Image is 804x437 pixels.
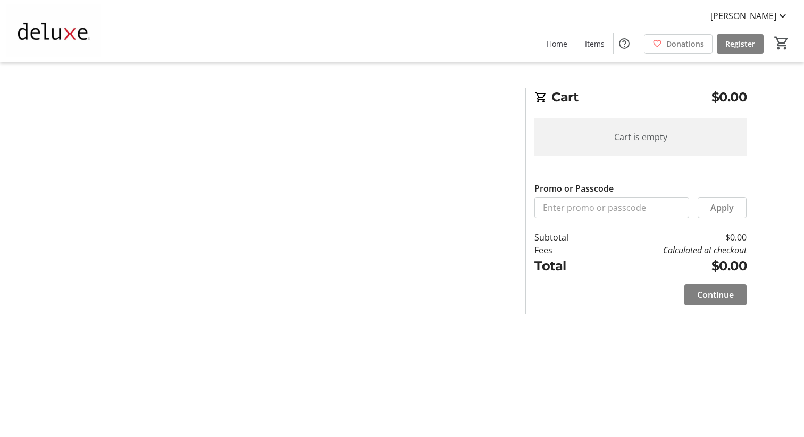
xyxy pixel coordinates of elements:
[717,34,764,54] a: Register
[534,231,596,244] td: Subtotal
[534,197,689,218] input: Enter promo or passcode
[534,182,614,195] label: Promo or Passcode
[697,288,734,301] span: Continue
[710,201,734,214] span: Apply
[596,256,747,276] td: $0.00
[538,34,576,54] a: Home
[576,34,613,54] a: Items
[698,197,747,218] button: Apply
[596,244,747,256] td: Calculated at checkout
[534,88,747,109] h2: Cart
[644,34,713,54] a: Donations
[547,38,567,49] span: Home
[710,10,776,22] span: [PERSON_NAME]
[534,118,747,156] div: Cart is empty
[585,38,605,49] span: Items
[666,38,704,49] span: Donations
[6,4,101,57] img: Deluxe Corporation 's Logo
[772,33,791,53] button: Cart
[534,244,596,256] td: Fees
[725,38,755,49] span: Register
[702,7,798,24] button: [PERSON_NAME]
[614,33,635,54] button: Help
[684,284,747,305] button: Continue
[711,88,747,107] span: $0.00
[534,256,596,276] td: Total
[596,231,747,244] td: $0.00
